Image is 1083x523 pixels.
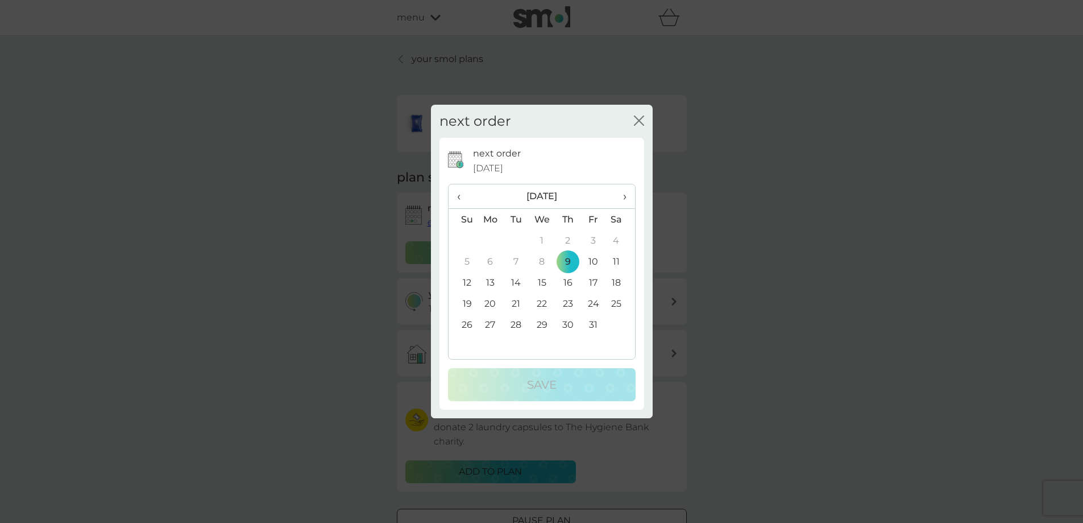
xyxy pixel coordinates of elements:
[503,251,529,272] td: 7
[634,116,644,127] button: close
[529,272,555,293] td: 15
[439,113,511,130] h2: next order
[478,272,504,293] td: 13
[529,314,555,335] td: 29
[606,272,634,293] td: 18
[449,251,478,272] td: 5
[580,209,606,230] th: Fr
[529,293,555,314] td: 22
[503,272,529,293] td: 14
[473,161,503,176] span: [DATE]
[580,230,606,251] td: 3
[478,184,607,209] th: [DATE]
[529,251,555,272] td: 8
[478,314,504,335] td: 27
[606,209,634,230] th: Sa
[449,314,478,335] td: 26
[606,293,634,314] td: 25
[555,314,580,335] td: 30
[503,314,529,335] td: 28
[457,184,469,208] span: ‹
[580,251,606,272] td: 10
[448,368,636,401] button: Save
[449,209,478,230] th: Su
[555,209,580,230] th: Th
[478,293,504,314] td: 20
[529,230,555,251] td: 1
[478,209,504,230] th: Mo
[478,251,504,272] td: 6
[555,272,580,293] td: 16
[615,184,626,208] span: ›
[606,251,634,272] td: 11
[555,251,580,272] td: 9
[473,146,521,161] p: next order
[503,209,529,230] th: Tu
[606,230,634,251] td: 4
[529,209,555,230] th: We
[580,293,606,314] td: 24
[580,314,606,335] td: 31
[503,293,529,314] td: 21
[555,293,580,314] td: 23
[580,272,606,293] td: 17
[449,293,478,314] td: 19
[527,376,557,394] p: Save
[555,230,580,251] td: 2
[449,272,478,293] td: 12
